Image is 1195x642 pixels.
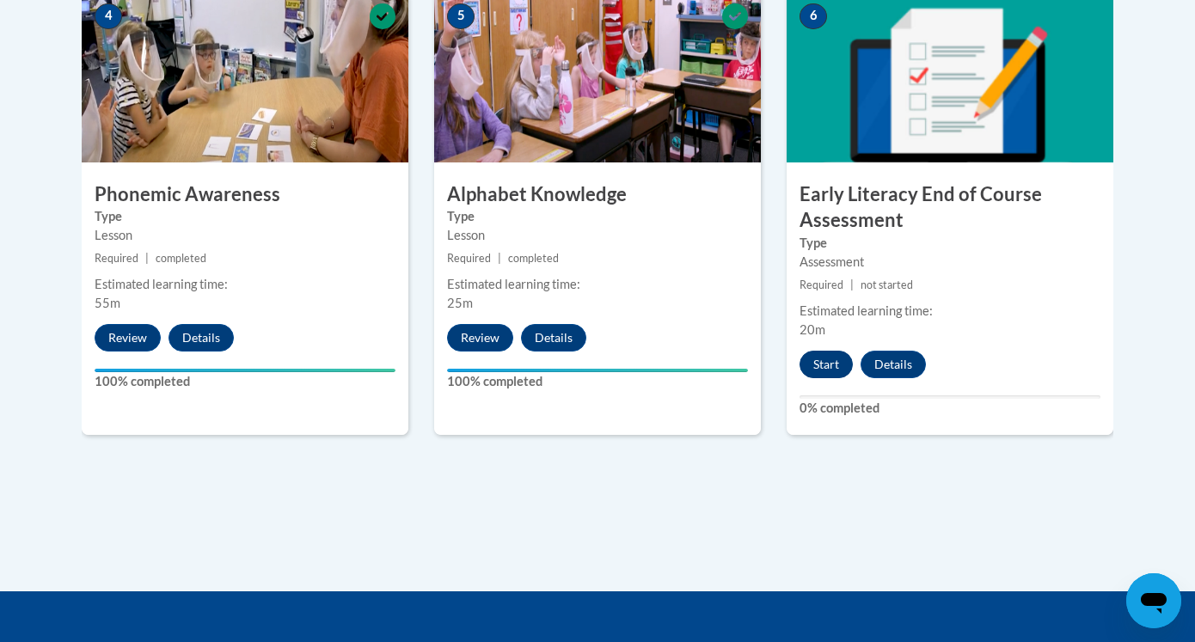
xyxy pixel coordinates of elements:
[498,252,501,265] span: |
[447,275,748,294] div: Estimated learning time:
[800,302,1100,321] div: Estimated learning time:
[861,351,926,378] button: Details
[850,278,854,291] span: |
[95,324,161,352] button: Review
[508,252,559,265] span: completed
[95,372,395,391] label: 100% completed
[447,207,748,226] label: Type
[861,278,913,291] span: not started
[800,399,1100,418] label: 0% completed
[156,252,206,265] span: completed
[82,181,408,208] h3: Phonemic Awareness
[447,296,473,310] span: 25m
[447,372,748,391] label: 100% completed
[95,226,395,245] div: Lesson
[447,3,475,29] span: 5
[800,253,1100,272] div: Assessment
[95,275,395,294] div: Estimated learning time:
[800,278,843,291] span: Required
[95,369,395,372] div: Your progress
[447,252,491,265] span: Required
[169,324,234,352] button: Details
[800,322,825,337] span: 20m
[95,252,138,265] span: Required
[521,324,586,352] button: Details
[800,3,827,29] span: 6
[95,3,122,29] span: 4
[145,252,149,265] span: |
[95,296,120,310] span: 55m
[434,181,761,208] h3: Alphabet Knowledge
[95,207,395,226] label: Type
[800,351,853,378] button: Start
[447,226,748,245] div: Lesson
[447,324,513,352] button: Review
[800,234,1100,253] label: Type
[447,369,748,372] div: Your progress
[1126,573,1181,628] iframe: Button to launch messaging window
[787,181,1113,235] h3: Early Literacy End of Course Assessment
